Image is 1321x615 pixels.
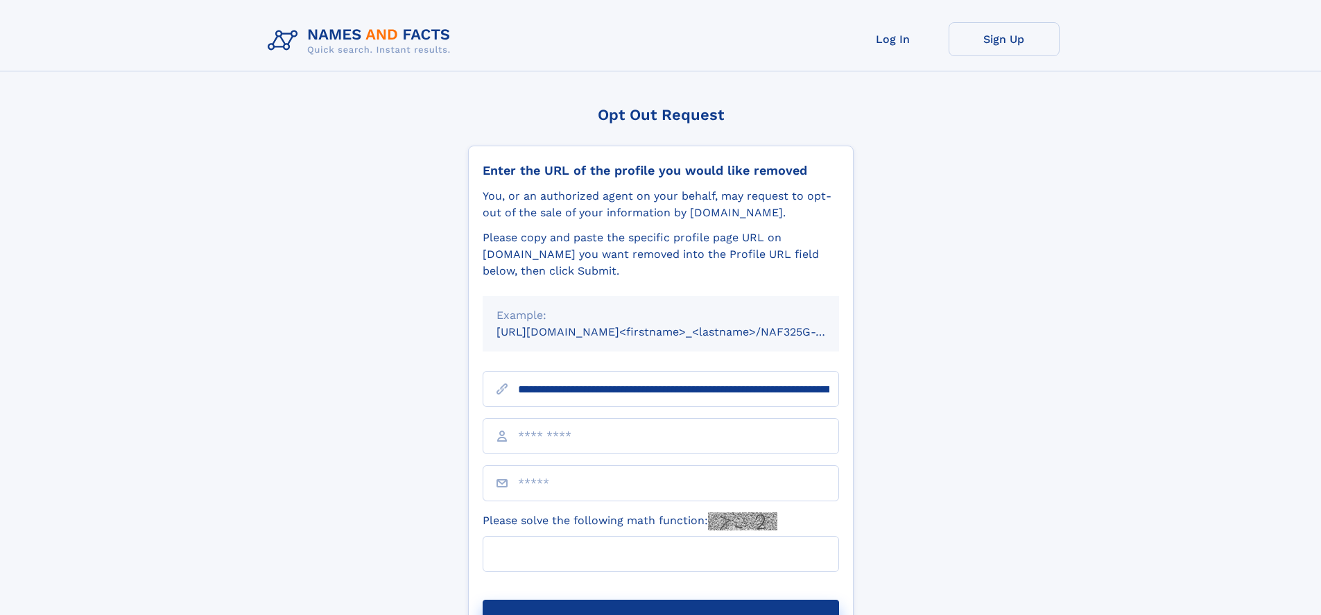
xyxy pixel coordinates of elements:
[497,325,865,338] small: [URL][DOMAIN_NAME]<firstname>_<lastname>/NAF325G-xxxxxxxx
[468,106,854,123] div: Opt Out Request
[483,512,777,530] label: Please solve the following math function:
[483,163,839,178] div: Enter the URL of the profile you would like removed
[262,22,462,60] img: Logo Names and Facts
[949,22,1060,56] a: Sign Up
[483,188,839,221] div: You, or an authorized agent on your behalf, may request to opt-out of the sale of your informatio...
[838,22,949,56] a: Log In
[497,307,825,324] div: Example:
[483,229,839,279] div: Please copy and paste the specific profile page URL on [DOMAIN_NAME] you want removed into the Pr...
